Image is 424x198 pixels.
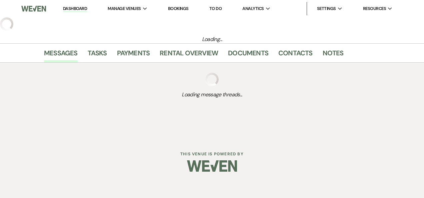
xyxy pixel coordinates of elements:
span: Loading message threads... [44,91,380,99]
a: Dashboard [63,6,87,12]
a: Notes [323,48,344,62]
span: Settings [317,5,336,12]
a: Payments [117,48,150,62]
a: Documents [228,48,268,62]
span: Analytics [242,5,264,12]
a: Messages [44,48,78,62]
a: Bookings [168,6,189,11]
a: To Do [209,6,222,11]
a: Rental Overview [160,48,218,62]
a: Tasks [88,48,107,62]
span: Manage Venues [108,5,141,12]
img: Weven Logo [21,2,46,16]
img: loading spinner [205,73,219,86]
span: Resources [363,5,386,12]
a: Contacts [278,48,313,62]
img: Weven Logo [187,154,237,178]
